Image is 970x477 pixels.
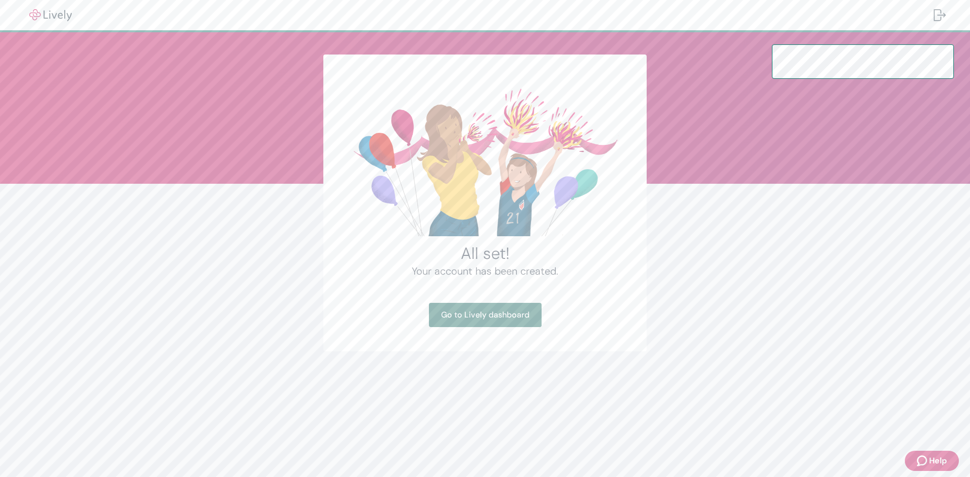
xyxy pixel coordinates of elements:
button: Zendesk support iconHelp [905,451,959,471]
img: Lively [22,9,79,21]
a: Go to Lively dashboard [429,303,542,327]
button: Log out [926,3,954,27]
span: Help [929,455,947,467]
h4: Your account has been created. [348,263,622,279]
h2: All set! [348,243,622,263]
svg: Zendesk support icon [917,455,929,467]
